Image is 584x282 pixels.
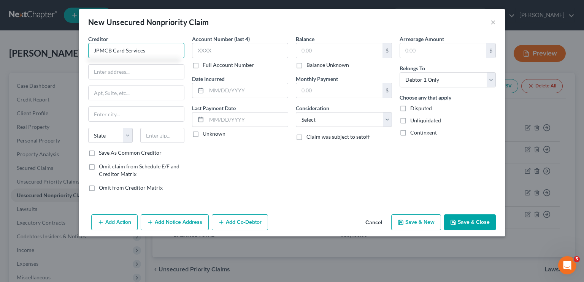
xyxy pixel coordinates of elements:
span: Omit from Creditor Matrix [99,184,163,191]
input: Apt, Suite, etc... [89,86,184,100]
div: $ [382,43,392,58]
input: XXXX [192,43,288,58]
label: Unknown [203,130,225,138]
input: MM/DD/YYYY [206,83,288,98]
div: New Unsecured Nonpriority Claim [88,17,209,27]
input: 0.00 [400,43,486,58]
input: Enter city... [89,107,184,121]
input: Enter address... [89,65,184,79]
input: Enter zip... [140,128,185,143]
iframe: Intercom live chat [558,256,576,274]
input: 0.00 [296,83,382,98]
button: Add Action [91,214,138,230]
label: Balance Unknown [306,61,349,69]
input: MM/DD/YYYY [206,112,288,127]
button: Add Notice Address [141,214,209,230]
span: Claim was subject to setoff [306,133,370,140]
span: Contingent [410,129,437,136]
label: Account Number (last 4) [192,35,250,43]
span: Omit claim from Schedule E/F and Creditor Matrix [99,163,179,177]
span: Belongs To [400,65,425,71]
button: Save & Close [444,214,496,230]
input: 0.00 [296,43,382,58]
button: × [490,17,496,27]
span: 5 [574,256,580,262]
span: Unliquidated [410,117,441,124]
label: Full Account Number [203,61,254,69]
div: $ [486,43,495,58]
label: Consideration [296,104,329,112]
label: Last Payment Date [192,104,236,112]
button: Save & New [391,214,441,230]
button: Cancel [359,215,388,230]
input: Search creditor by name... [88,43,184,58]
label: Date Incurred [192,75,225,83]
label: Arrearage Amount [400,35,444,43]
label: Monthly Payment [296,75,338,83]
label: Save As Common Creditor [99,149,162,157]
label: Choose any that apply [400,93,451,101]
div: $ [382,83,392,98]
span: Creditor [88,36,108,42]
label: Balance [296,35,314,43]
button: Add Co-Debtor [212,214,268,230]
span: Disputed [410,105,432,111]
